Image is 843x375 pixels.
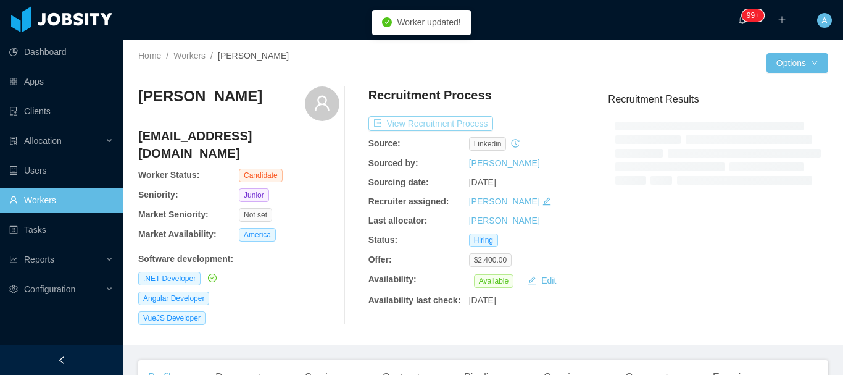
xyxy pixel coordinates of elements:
a: [PERSON_NAME] [469,158,540,168]
i: icon: setting [9,285,18,293]
b: Recruiter assigned: [368,196,449,206]
b: Sourcing date: [368,177,429,187]
i: icon: bell [738,15,747,24]
i: icon: plus [778,15,786,24]
a: Workers [173,51,206,61]
a: Home [138,51,161,61]
span: Reports [24,255,54,264]
span: Allocation [24,136,62,146]
b: Availability: [368,274,417,284]
a: icon: userWorkers [9,188,114,213]
b: Last allocator: [368,216,428,225]
i: icon: edit [542,197,551,206]
a: [PERSON_NAME] [469,196,540,206]
span: Candidate [239,169,283,182]
h3: [PERSON_NAME] [138,86,262,106]
a: icon: robotUsers [9,158,114,183]
a: icon: exportView Recruitment Process [368,119,493,129]
a: icon: appstoreApps [9,69,114,94]
span: A [821,13,827,28]
span: Angular Developer [138,292,209,305]
span: Worker updated! [397,17,460,27]
span: [PERSON_NAME] [218,51,289,61]
a: icon: pie-chartDashboard [9,40,114,64]
b: Seniority: [138,190,178,200]
a: [PERSON_NAME] [469,216,540,225]
a: icon: auditClients [9,99,114,124]
i: icon: line-chart [9,255,18,264]
b: Sourced by: [368,158,418,168]
sup: 157 [742,9,764,22]
b: Source: [368,138,401,148]
i: icon: check-circle [382,17,392,27]
span: linkedin [469,137,507,151]
i: icon: check-circle [208,274,217,282]
span: America [239,228,276,242]
span: VueJS Developer [138,311,206,325]
i: icon: solution [9,137,18,145]
b: Offer: [368,255,392,264]
b: Worker Status: [138,170,199,180]
i: icon: history [511,139,520,148]
span: Not set [239,208,272,222]
span: Hiring [469,234,498,247]
i: icon: user [314,95,331,112]
button: icon: exportView Recruitment Process [368,116,493,131]
a: icon: profileTasks [9,217,114,242]
span: / [166,51,168,61]
button: Optionsicon: down [766,53,828,73]
span: $2,400.00 [469,253,512,267]
span: Configuration [24,284,75,294]
span: [DATE] [469,177,496,187]
span: [DATE] [469,295,496,305]
span: Junior [239,188,269,202]
b: Availability last check: [368,295,461,305]
b: Software development : [138,254,233,264]
b: Market Seniority: [138,209,209,219]
b: Status: [368,235,397,245]
span: / [210,51,213,61]
h3: Recruitment Results [608,91,828,107]
span: .NET Developer [138,272,201,285]
b: Market Availability: [138,229,217,239]
button: icon: editEdit [523,273,561,288]
h4: [EMAIL_ADDRESS][DOMAIN_NAME] [138,127,339,162]
a: icon: check-circle [206,273,217,283]
h4: Recruitment Process [368,86,492,104]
